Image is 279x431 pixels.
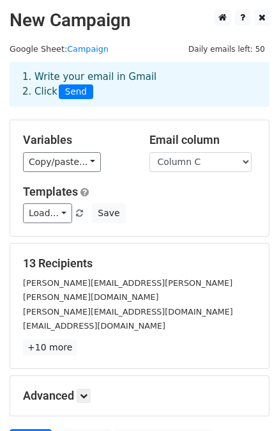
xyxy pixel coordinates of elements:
[23,203,72,223] a: Load...
[59,84,93,100] span: Send
[149,133,257,147] h5: Email column
[92,203,125,223] button: Save
[23,133,130,147] h5: Variables
[23,256,256,270] h5: 13 Recipients
[13,70,266,99] div: 1. Write your email in Gmail 2. Click
[23,185,78,198] a: Templates
[67,44,109,54] a: Campaign
[23,307,233,317] small: [PERSON_NAME][EMAIL_ADDRESS][DOMAIN_NAME]
[184,42,269,56] span: Daily emails left: 50
[23,389,256,403] h5: Advanced
[10,44,109,54] small: Google Sheet:
[184,44,269,54] a: Daily emails left: 50
[23,152,101,172] a: Copy/paste...
[10,10,269,31] h2: New Campaign
[23,278,232,302] small: [PERSON_NAME][EMAIL_ADDRESS][PERSON_NAME][PERSON_NAME][DOMAIN_NAME]
[23,321,165,331] small: [EMAIL_ADDRESS][DOMAIN_NAME]
[23,340,77,356] a: +10 more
